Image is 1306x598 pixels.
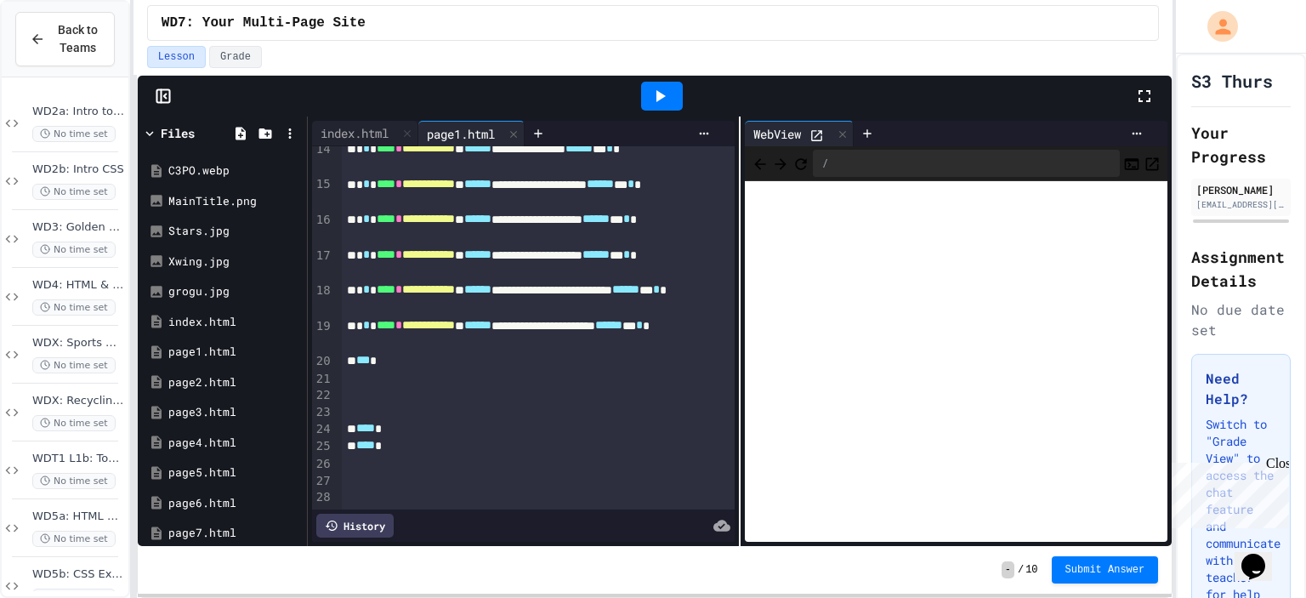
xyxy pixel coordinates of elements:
span: No time set [32,473,116,489]
div: index.html [312,124,397,142]
div: page4.html [168,435,301,452]
iframe: Web Preview [745,181,1167,543]
div: index.html [168,314,301,331]
div: [EMAIL_ADDRESS][DOMAIN_NAME][PERSON_NAME] [1196,198,1286,211]
button: Open in new tab [1144,153,1161,174]
span: Back [752,152,769,174]
div: 24 [312,421,333,439]
div: page1.html [418,121,525,146]
span: No time set [32,415,116,431]
span: WD7: Your Multi-Page Site [162,13,366,33]
div: / [813,150,1120,177]
div: No due date set [1191,299,1291,340]
div: 18 [312,282,333,318]
div: index.html [312,121,418,146]
span: WD5a: HTML Exercise - Board Games [32,510,125,524]
span: WD5b: CSS Exercise - Gardens [32,567,125,582]
div: My Account [1190,7,1242,46]
span: No time set [32,357,116,373]
button: Console [1123,153,1140,174]
div: 16 [312,212,333,248]
iframe: chat widget [1165,456,1289,528]
div: page7.html [168,525,301,542]
div: 14 [312,141,333,177]
div: 26 [312,456,333,473]
span: WD4: HTML & CSS (Links and Lists) [32,278,125,293]
div: page1.html [168,344,301,361]
div: 20 [312,353,333,371]
div: [PERSON_NAME] [1196,182,1286,197]
span: Submit Answer [1065,563,1145,577]
div: Files [161,124,195,142]
div: 28 [312,489,333,506]
span: No time set [32,531,116,547]
div: 27 [312,473,333,490]
h1: S3 Thurs [1191,69,1273,93]
button: Refresh [792,153,809,174]
span: WDT1 L1b: Toy Story (Multi-page Website) [32,452,125,466]
h3: Need Help? [1206,368,1276,409]
span: No time set [32,299,116,316]
div: History [316,514,394,538]
div: 23 [312,404,333,421]
span: WD2a: Intro to HTML [32,105,125,119]
button: Back to Teams [15,12,115,66]
span: Back to Teams [55,21,100,57]
button: Submit Answer [1052,556,1159,584]
div: WebView [745,125,809,143]
div: 22 [312,387,333,404]
span: No time set [32,184,116,200]
span: WD2b: Intro CSS [32,162,125,177]
div: 17 [312,248,333,283]
span: - [1002,561,1014,578]
div: Xwing.jpg [168,253,301,271]
div: 19 [312,318,333,354]
span: Forward [772,152,789,174]
button: Lesson [147,46,206,68]
div: WebView [745,121,854,146]
span: WD3: Golden Postbox [32,220,125,235]
span: / [1018,563,1024,577]
div: page5.html [168,464,301,481]
div: Stars.jpg [168,223,301,240]
div: page2.html [168,374,301,391]
div: page1.html [418,125,503,143]
div: MainTitle.png [168,193,301,210]
div: C3PO.webp [168,162,301,179]
h2: Your Progress [1191,121,1291,168]
span: No time set [32,242,116,258]
div: 25 [312,438,333,456]
div: 21 [312,371,333,388]
span: No time set [32,126,116,142]
span: 10 [1025,563,1037,577]
div: page6.html [168,495,301,512]
div: page3.html [168,404,301,421]
div: grogu.jpg [168,283,301,300]
div: 15 [312,176,333,212]
h2: Assignment Details [1191,245,1291,293]
button: Grade [209,46,262,68]
span: WDX: Sports Day Website [32,336,125,350]
iframe: chat widget [1235,530,1289,581]
div: Chat with us now!Close [7,7,117,108]
span: WDX: Recycling Code - Vintage Games [32,394,125,408]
